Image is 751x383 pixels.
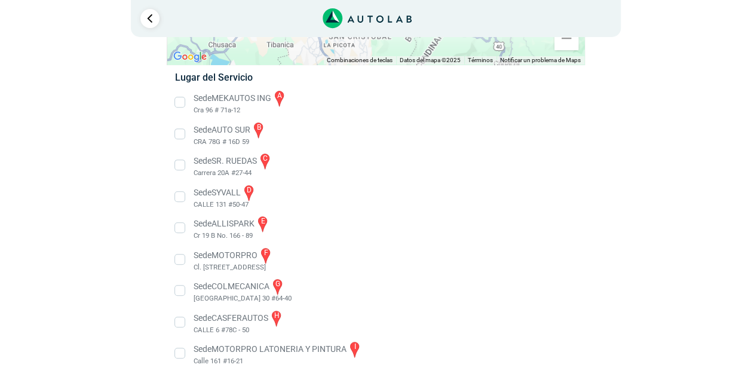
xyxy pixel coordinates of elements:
h5: Lugar del Servicio [175,72,576,83]
span: Datos del mapa ©2025 [400,57,461,63]
a: Términos (se abre en una nueva pestaña) [468,57,493,63]
a: Notificar un problema de Maps [500,57,581,63]
button: Combinaciones de teclas [327,56,393,65]
button: Reducir [554,26,578,50]
a: Abre esta zona en Google Maps (se abre en una nueva ventana) [170,49,210,65]
a: Link al sitio de autolab [323,12,412,23]
img: Google [170,49,210,65]
a: Ir al paso anterior [140,9,160,28]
